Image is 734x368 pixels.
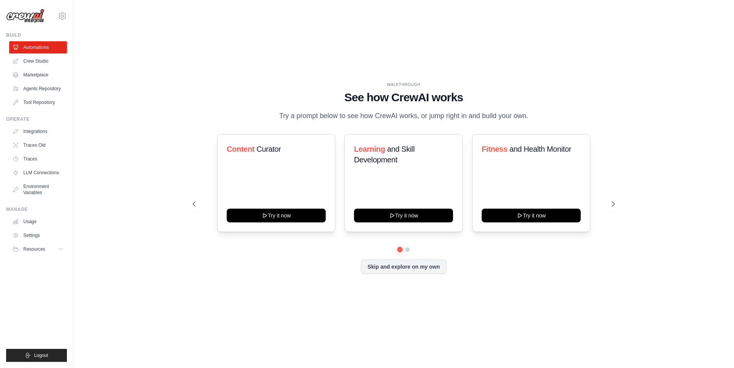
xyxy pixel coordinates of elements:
[482,209,581,222] button: Try it now
[9,83,67,95] a: Agents Repository
[9,69,67,81] a: Marketplace
[9,167,67,179] a: LLM Connections
[193,82,615,88] div: WALKTHROUGH
[257,145,281,153] span: Curator
[193,91,615,104] h1: See how CrewAI works
[9,125,67,138] a: Integrations
[6,116,67,122] div: Operate
[275,110,532,122] p: Try a prompt below to see how CrewAI works, or jump right in and build your own.
[6,349,67,362] button: Logout
[9,139,67,151] a: Traces Old
[6,32,67,38] div: Build
[9,153,67,165] a: Traces
[227,145,255,153] span: Content
[9,229,67,242] a: Settings
[9,180,67,199] a: Environment Variables
[9,55,67,67] a: Crew Studio
[354,145,385,153] span: Learning
[9,96,67,109] a: Tool Repository
[227,209,326,222] button: Try it now
[23,246,45,252] span: Resources
[509,145,571,153] span: and Health Monitor
[354,209,453,222] button: Try it now
[9,216,67,228] a: Usage
[482,145,507,153] span: Fitness
[9,243,67,255] button: Resources
[354,145,414,164] span: and Skill Development
[9,41,67,53] a: Automations
[361,259,446,274] button: Skip and explore on my own
[6,9,44,23] img: Logo
[34,352,48,358] span: Logout
[6,206,67,212] div: Manage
